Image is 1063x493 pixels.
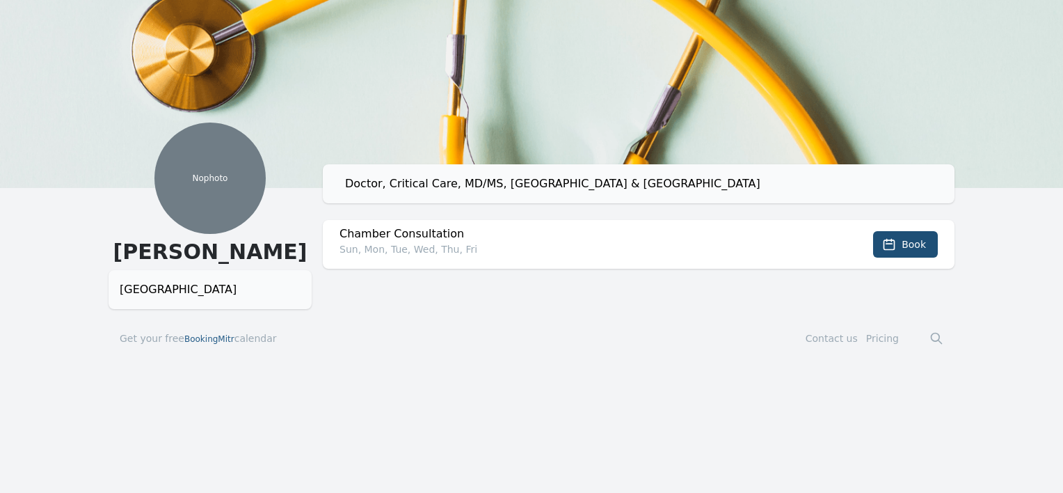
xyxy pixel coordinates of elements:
a: Get your freeBookingMitrcalendar [120,331,277,345]
h2: Chamber Consultation [339,226,813,242]
h1: [PERSON_NAME] [109,240,312,265]
div: Doctor, Critical Care, MD/MS, [GEOGRAPHIC_DATA] & [GEOGRAPHIC_DATA] [345,175,943,192]
p: Sun, Mon, Tue, Wed, Thu, Fri [339,242,813,256]
button: Book [873,231,938,258]
p: No photo [154,173,266,184]
a: Pricing [866,333,899,344]
a: Contact us [806,333,858,344]
span: Book [902,237,926,251]
div: [GEOGRAPHIC_DATA] [120,281,301,298]
span: BookingMitr [184,334,234,344]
